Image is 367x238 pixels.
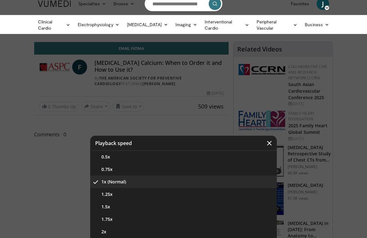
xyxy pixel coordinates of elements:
a: Peripheral Vascular [253,19,301,31]
a: Electrophysiology [74,18,123,31]
img: VuMedi Logo [38,1,71,7]
a: [MEDICAL_DATA] [123,18,172,31]
a: Imaging [172,18,201,31]
a: Clinical Cardio [34,19,74,31]
a: Business [301,18,333,31]
a: Interventional Cardio [201,19,253,31]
